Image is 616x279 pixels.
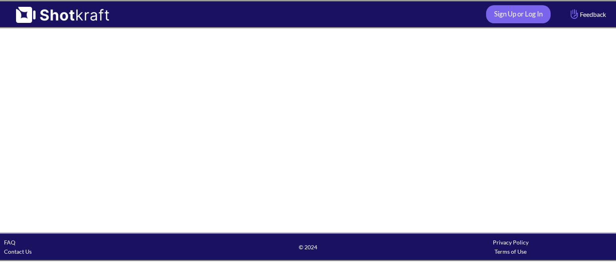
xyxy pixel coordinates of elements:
a: Contact Us [4,248,32,255]
span: Feedback [569,10,606,19]
a: Sign Up or Log In [486,5,551,23]
div: Privacy Policy [409,238,612,247]
img: Hand Icon [569,7,580,21]
span: © 2024 [207,242,409,252]
div: Terms of Use [409,247,612,256]
a: FAQ [4,239,15,246]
